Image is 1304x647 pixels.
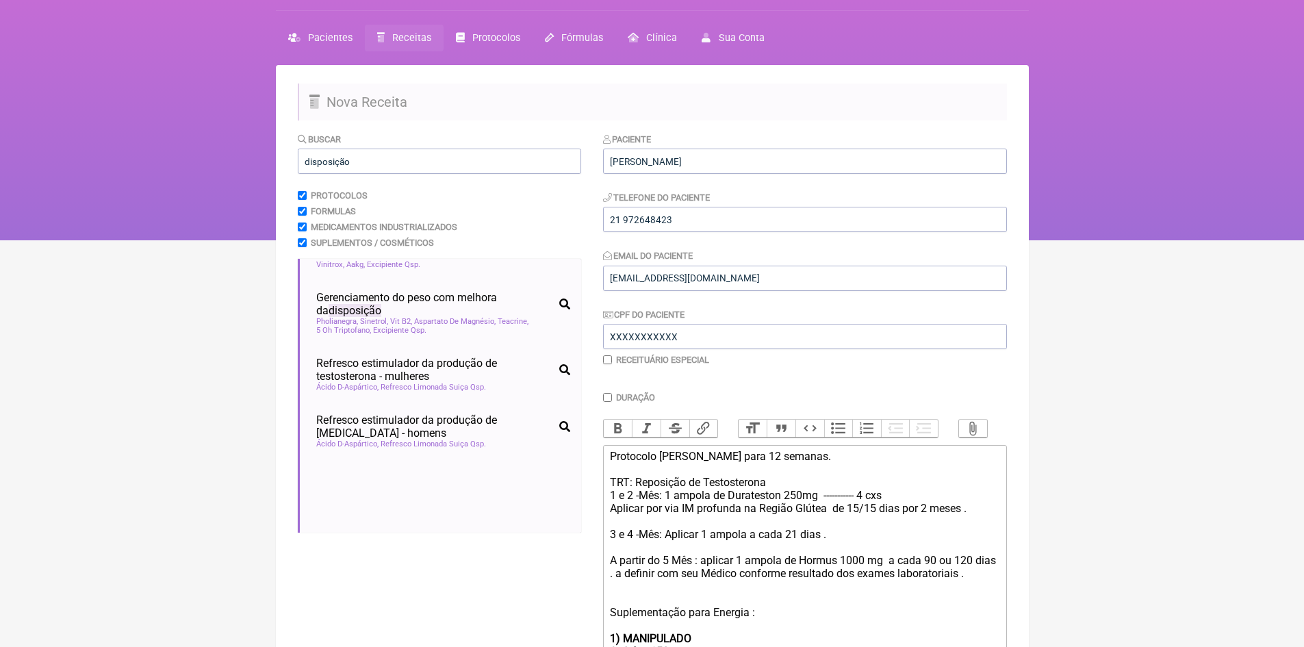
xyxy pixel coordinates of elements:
button: Decrease Level [881,420,910,437]
button: Bullets [824,420,853,437]
span: Vit B2 [390,317,412,326]
span: Vinitrox [316,260,344,269]
label: Receituário Especial [616,355,709,365]
span: Pacientes [308,32,353,44]
span: Pholianegra [316,317,358,326]
button: Quote [767,420,795,437]
button: Link [689,420,718,437]
span: Teacrine [498,317,528,326]
span: Ácido D-Aspártico [316,383,379,392]
label: Email do Paciente [603,251,693,261]
label: Protocolos [311,190,368,201]
label: Suplementos / Cosméticos [311,238,434,248]
button: Italic [632,420,661,437]
button: Attach Files [959,420,988,437]
label: Paciente [603,134,652,144]
span: Refresco estimulador da produção de testosterona - mulheres [316,357,554,383]
span: 5 Oh Triptofano [316,326,371,335]
span: disposição [329,304,381,317]
button: Strikethrough [661,420,689,437]
span: Refresco Limonada Suiça Qsp [381,383,486,392]
label: Telefone do Paciente [603,192,711,203]
button: Numbers [852,420,881,437]
a: Protocolos [444,25,533,51]
span: Aakg [346,260,365,269]
span: Excipiente Qsp [367,260,420,269]
span: Aspartato De Magnésio [414,317,496,326]
input: exemplo: emagrecimento, ansiedade [298,149,581,174]
a: Receitas [365,25,444,51]
a: Fórmulas [533,25,615,51]
span: Refresco estimulador da produção de [MEDICAL_DATA] - homens [316,414,554,440]
div: Protocolo [PERSON_NAME] para 12 semanas. TRT: Reposição de Testosterona 1 e 2 -Mês: 1 ampola de D... [610,450,999,632]
a: Clínica [615,25,689,51]
label: Duração [616,392,655,403]
span: Clínica [646,32,677,44]
span: Sua Conta [719,32,765,44]
span: Protocolos [472,32,520,44]
label: Medicamentos Industrializados [311,222,457,232]
span: Excipiente Qsp [373,326,426,335]
label: CPF do Paciente [603,309,685,320]
span: Receitas [392,32,431,44]
label: Buscar [298,134,342,144]
button: Increase Level [909,420,938,437]
span: Refresco Limonada Suiça Qsp [381,440,486,448]
button: Bold [604,420,632,437]
span: Sinetrol [360,317,388,326]
a: Pacientes [276,25,365,51]
span: Ácido D-Aspártico [316,440,379,448]
button: Code [795,420,824,437]
a: Sua Conta [689,25,776,51]
button: Heading [739,420,767,437]
span: Gerenciamento do peso com melhora da [316,291,554,317]
span: Fórmulas [561,32,603,44]
h2: Nova Receita [298,84,1007,120]
label: Formulas [311,206,356,216]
